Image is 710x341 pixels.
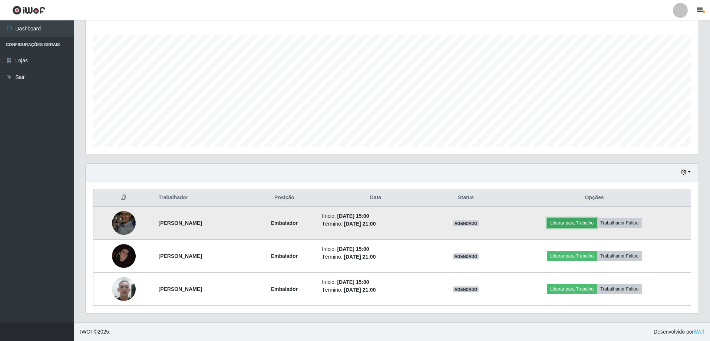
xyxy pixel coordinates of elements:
[453,220,479,226] span: AGENDADO
[158,220,202,226] strong: [PERSON_NAME]
[322,286,429,294] li: Término:
[344,287,376,293] time: [DATE] 21:00
[80,329,94,335] span: IWOF
[112,207,136,239] img: 1655477118165.jpeg
[597,218,642,228] button: Trabalhador Faltou
[271,253,298,259] strong: Embalador
[271,286,298,292] strong: Embalador
[337,246,369,252] time: [DATE] 15:00
[112,244,136,268] img: 1754262988923.jpeg
[547,251,597,261] button: Liberar para Trabalho
[597,251,642,261] button: Trabalhador Faltou
[112,273,136,305] img: 1716159554658.jpeg
[337,279,369,285] time: [DATE] 15:00
[154,189,251,207] th: Trabalhador
[344,254,376,260] time: [DATE] 21:00
[322,245,429,253] li: Início:
[547,218,597,228] button: Liberar para Trabalho
[453,253,479,259] span: AGENDADO
[654,328,704,336] span: Desenvolvido por
[434,189,498,207] th: Status
[694,329,704,335] a: iWof
[597,284,642,294] button: Trabalhador Faltou
[547,284,597,294] button: Liberar para Trabalho
[322,212,429,220] li: Início:
[80,328,110,336] span: © 2025 .
[322,278,429,286] li: Início:
[158,286,202,292] strong: [PERSON_NAME]
[317,189,434,207] th: Data
[453,286,479,292] span: AGENDADO
[158,253,202,259] strong: [PERSON_NAME]
[12,6,45,15] img: CoreUI Logo
[251,189,318,207] th: Posição
[322,220,429,228] li: Término:
[498,189,691,207] th: Opções
[337,213,369,219] time: [DATE] 15:00
[344,221,376,227] time: [DATE] 21:00
[322,253,429,261] li: Término:
[271,220,298,226] strong: Embalador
